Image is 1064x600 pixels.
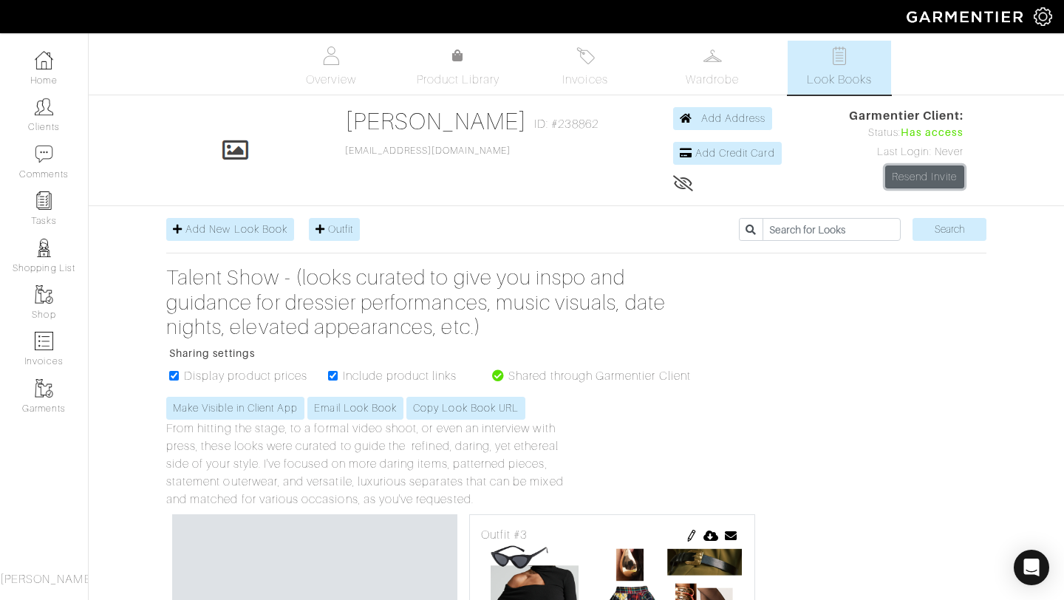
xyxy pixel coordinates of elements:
[35,51,53,69] img: dashboard-icon-dbcd8f5a0b271acd01030246c82b418ddd0df26cd7fceb0bd07c9910d44c42f6.png
[562,71,607,89] span: Invoices
[885,166,964,188] a: Resend Invite
[661,41,764,95] a: Wardrobe
[166,420,565,508] div: From hitting the stage, to a formal video shoot, or even an interview with press, these looks wer...
[279,41,383,95] a: Overview
[673,142,782,165] a: Add Credit Card
[831,47,849,65] img: todo-9ac3debb85659649dc8f770b8b6100bb5dab4b48dedcbae339e5042a72dfd3cc.svg
[184,367,307,385] label: Display product prices
[406,47,510,89] a: Product Library
[849,144,964,160] div: Last Login: Never
[763,218,901,241] input: Search for Looks
[345,108,528,134] a: [PERSON_NAME]
[686,71,739,89] span: Wardrobe
[901,125,964,141] span: Has access
[169,346,706,361] p: Sharing settings
[328,223,353,235] span: Outfit
[307,397,403,420] a: Email Look Book
[35,332,53,350] img: orders-icon-0abe47150d42831381b5fb84f609e132dff9fe21cb692f30cb5eec754e2cba89.png
[35,191,53,210] img: reminder-icon-8004d30b9f0a5d33ae49ab947aed9ed385cf756f9e5892f1edd6e32f2345188e.png
[913,218,986,241] input: Search
[309,218,360,241] a: Outfit
[35,98,53,116] img: clients-icon-6bae9207a08558b7cb47a8932f037763ab4055f8c8b6bfacd5dc20c3e0201464.png
[849,125,964,141] div: Status:
[322,47,341,65] img: basicinfo-40fd8af6dae0f16599ec9e87c0ef1c0a1fdea2edbe929e3d69a839185d80c458.svg
[481,526,743,544] div: Outfit #3
[35,285,53,304] img: garments-icon-b7da505a4dc4fd61783c78ac3ca0ef83fa9d6f193b1c9dc38574b1d14d53ca28.png
[899,4,1034,30] img: garmentier-logo-header-white-b43fb05a5012e4ada735d5af1a66efaba907eab6374d6393d1fbf88cb4ef424d.png
[406,397,525,420] a: Copy Look Book URL
[695,147,775,159] span: Add Credit Card
[703,47,722,65] img: wardrobe-487a4870c1b7c33e795ec22d11cfc2ed9d08956e64fb3008fe2437562e282088.svg
[166,397,304,420] a: Make Visible in Client App
[1034,7,1052,26] img: gear-icon-white-bd11855cb880d31180b6d7d6211b90ccbf57a29d726f0c71d8c61bd08dd39cc2.png
[533,41,637,95] a: Invoices
[673,107,773,130] a: Add Address
[534,115,598,133] span: ID: #238862
[849,107,964,125] span: Garmentier Client:
[1014,550,1049,585] div: Open Intercom Messenger
[701,112,766,124] span: Add Address
[35,239,53,257] img: stylists-icon-eb353228a002819b7ec25b43dbf5f0378dd9e0616d9560372ff212230b889e62.png
[35,379,53,398] img: garments-icon-b7da505a4dc4fd61783c78ac3ca0ef83fa9d6f193b1c9dc38574b1d14d53ca28.png
[166,265,706,340] a: Talent Show - (looks curated to give you inspo and guidance for dressier performances, music visu...
[807,71,873,89] span: Look Books
[788,41,891,95] a: Look Books
[35,145,53,163] img: comment-icon-a0a6a9ef722e966f86d9cbdc48e553b5cf19dbc54f86b18d962a5391bc8f6eb6.png
[166,218,294,241] a: Add New Look Book
[345,146,511,156] a: [EMAIL_ADDRESS][DOMAIN_NAME]
[306,71,355,89] span: Overview
[576,47,595,65] img: orders-27d20c2124de7fd6de4e0e44c1d41de31381a507db9b33961299e4e07d508b8c.svg
[417,71,500,89] span: Product Library
[686,530,698,542] img: pen-cf24a1663064a2ec1b9c1bd2387e9de7a2fa800b781884d57f21acf72779bad2.png
[343,367,457,385] label: Include product links
[508,367,691,385] label: Shared through Garmentier Client
[185,223,287,235] span: Add New Look Book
